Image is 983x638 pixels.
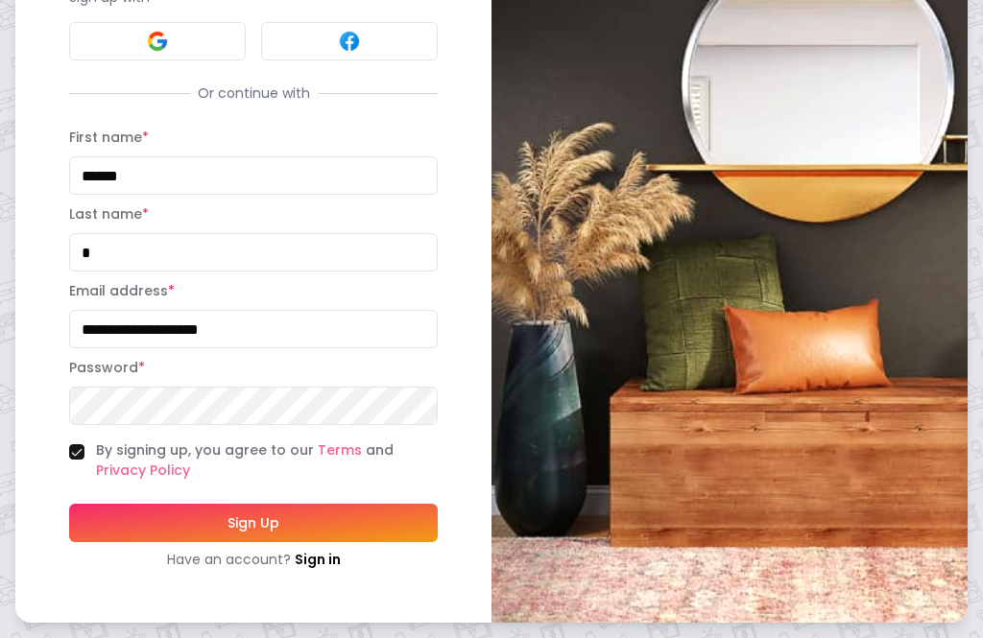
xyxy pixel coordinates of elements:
span: Or continue with [190,83,318,103]
img: Facebook signin [338,30,361,53]
label: By signing up, you agree to our and [96,440,438,481]
img: Google signin [146,30,169,53]
label: First name [69,128,149,147]
a: Privacy Policy [96,461,190,480]
label: Password [69,358,145,377]
div: Have an account? [69,550,438,569]
a: Sign in [295,550,341,569]
label: Last name [69,204,149,224]
a: Terms [318,440,362,460]
label: Email address [69,281,175,300]
button: Sign Up [69,504,438,542]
